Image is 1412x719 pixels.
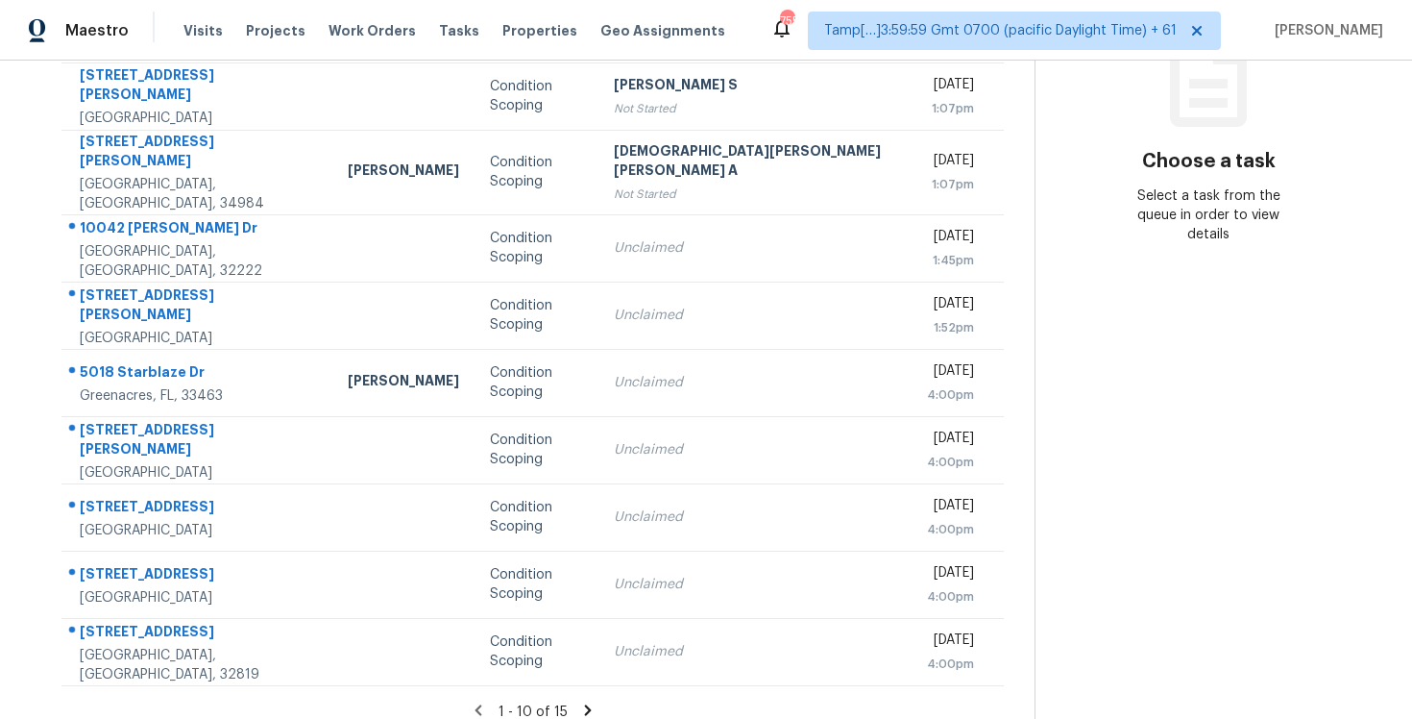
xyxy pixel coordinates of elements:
span: 1 - 10 of 15 [499,706,568,719]
div: [GEOGRAPHIC_DATA] [80,329,317,348]
div: [DATE] [927,75,974,99]
div: [STREET_ADDRESS][PERSON_NAME] [80,132,317,175]
div: 4:00pm [927,453,974,472]
div: [DEMOGRAPHIC_DATA][PERSON_NAME] [PERSON_NAME] A [614,141,897,185]
div: Condition Scoping [490,431,583,469]
span: Geo Assignments [600,21,725,40]
div: [GEOGRAPHIC_DATA] [80,463,317,483]
div: Unclaimed [614,373,897,392]
div: [GEOGRAPHIC_DATA], [GEOGRAPHIC_DATA], 34984 [80,175,317,213]
div: Not Started [614,185,897,204]
div: [PERSON_NAME] S [614,75,897,99]
div: 4:00pm [927,587,974,607]
span: Tasks [439,24,479,37]
div: Condition Scoping [490,363,583,402]
div: 1:45pm [927,251,974,270]
div: Condition Scoping [490,632,583,671]
span: Maestro [65,21,129,40]
span: [PERSON_NAME] [1267,21,1383,40]
div: 4:00pm [927,655,974,674]
div: [DATE] [927,429,974,453]
div: [DATE] [927,631,974,655]
div: Select a task from the queue in order to view details [1122,186,1295,244]
div: Unclaimed [614,575,897,594]
div: [GEOGRAPHIC_DATA] [80,588,317,607]
span: Visits [183,21,223,40]
div: [PERSON_NAME] [348,161,459,185]
div: 4:00pm [927,520,974,539]
div: [DATE] [927,563,974,587]
div: [DATE] [927,496,974,520]
div: 1:07pm [927,99,974,118]
div: [GEOGRAPHIC_DATA], [GEOGRAPHIC_DATA], 32819 [80,646,317,684]
div: Condition Scoping [490,498,583,536]
div: Unclaimed [614,508,897,527]
div: Unclaimed [614,306,897,325]
div: 5018 Starblaze Dr [80,362,317,386]
span: Projects [246,21,305,40]
div: Condition Scoping [490,77,583,115]
div: Greenacres, FL, 33463 [80,386,317,406]
div: 4:00pm [927,385,974,405]
h3: Choose a task [1142,152,1276,171]
div: [STREET_ADDRESS][PERSON_NAME] [80,420,317,463]
div: 755 [780,12,793,31]
div: 1:07pm [927,175,974,194]
div: [GEOGRAPHIC_DATA], [GEOGRAPHIC_DATA], 32222 [80,242,317,281]
div: [STREET_ADDRESS] [80,497,317,521]
div: Not Started [614,99,897,118]
div: Condition Scoping [490,565,583,604]
div: Unclaimed [614,238,897,258]
span: Work Orders [329,21,416,40]
div: [DATE] [927,294,974,318]
div: [GEOGRAPHIC_DATA] [80,109,317,128]
div: [STREET_ADDRESS] [80,622,317,646]
div: Unclaimed [614,440,897,459]
div: Condition Scoping [490,229,583,267]
div: [STREET_ADDRESS] [80,564,317,588]
div: [DATE] [927,361,974,385]
div: [STREET_ADDRESS][PERSON_NAME] [80,285,317,329]
div: [DATE] [927,151,974,175]
div: Condition Scoping [490,296,583,335]
div: [PERSON_NAME] [348,371,459,395]
span: Properties [502,21,577,40]
div: [DATE] [927,227,974,251]
div: 1:52pm [927,318,974,337]
div: 10042 [PERSON_NAME] Dr [80,218,317,242]
div: Condition Scoping [490,153,583,191]
div: [STREET_ADDRESS][PERSON_NAME] [80,65,317,109]
div: Unclaimed [614,642,897,661]
div: [GEOGRAPHIC_DATA] [80,521,317,540]
span: Tamp[…]3:59:59 Gmt 0700 (pacific Daylight Time) + 61 [824,21,1177,40]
